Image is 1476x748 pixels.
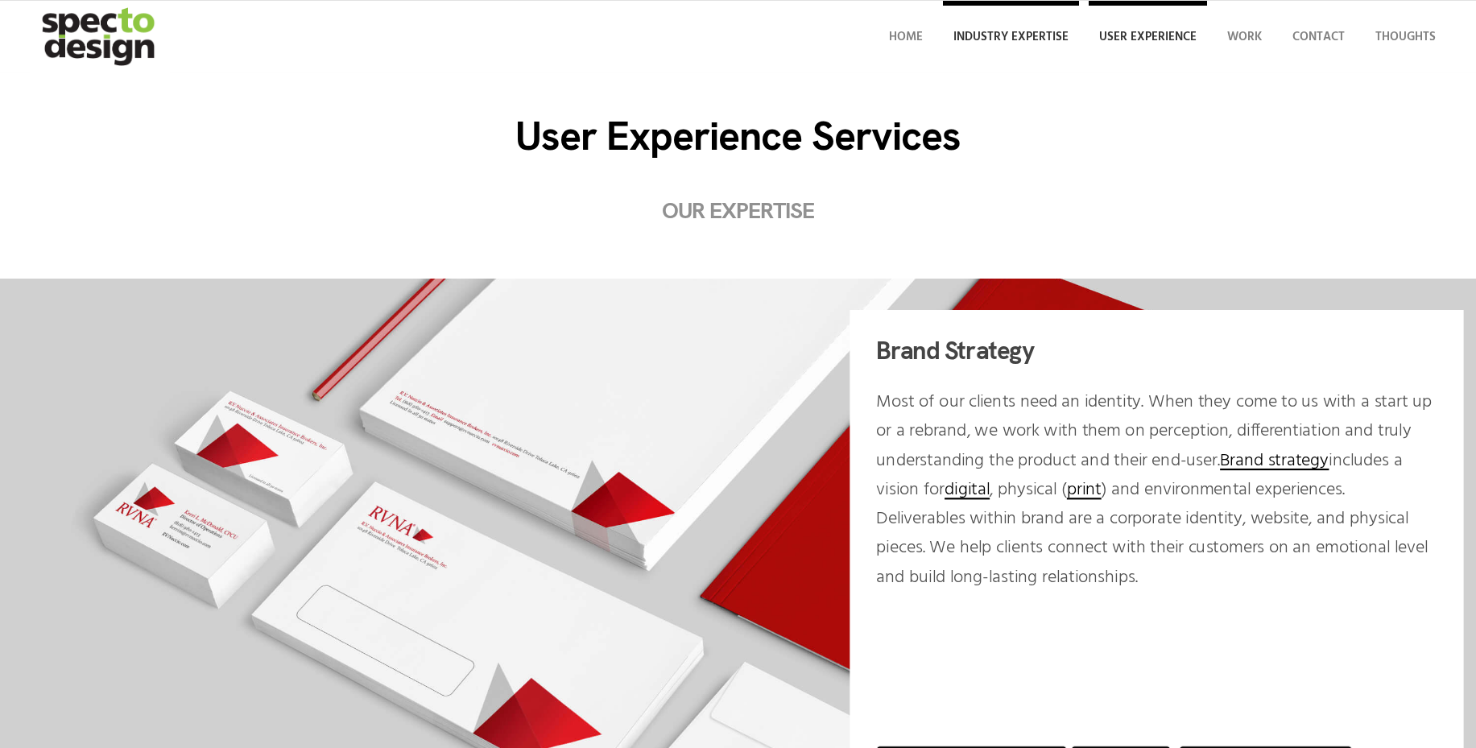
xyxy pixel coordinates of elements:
[1292,27,1345,47] span: Contact
[943,1,1079,73] a: Industry Expertise
[945,475,990,503] a: digital
[889,27,923,47] span: Home
[1220,446,1329,474] a: Brand strategy
[876,388,1437,593] p: Most of our clients need an identity. When they come to us with a start up or a rebrand, we work ...
[1375,27,1436,47] span: Thoughts
[1365,1,1446,73] a: Thoughts
[953,27,1069,47] span: Industry Expertise
[1067,475,1102,503] a: print
[876,337,1437,364] h2: Brand Strategy
[30,1,170,73] img: specto-logo-2020
[1227,27,1262,47] span: Work
[1217,1,1272,73] a: Work
[879,1,933,73] a: Home
[1099,27,1197,47] span: User Experience
[1282,1,1355,73] a: Contact
[336,198,1139,223] h2: Our Expertise
[1089,1,1207,73] a: User Experience
[40,114,1436,158] h1: User Experience Services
